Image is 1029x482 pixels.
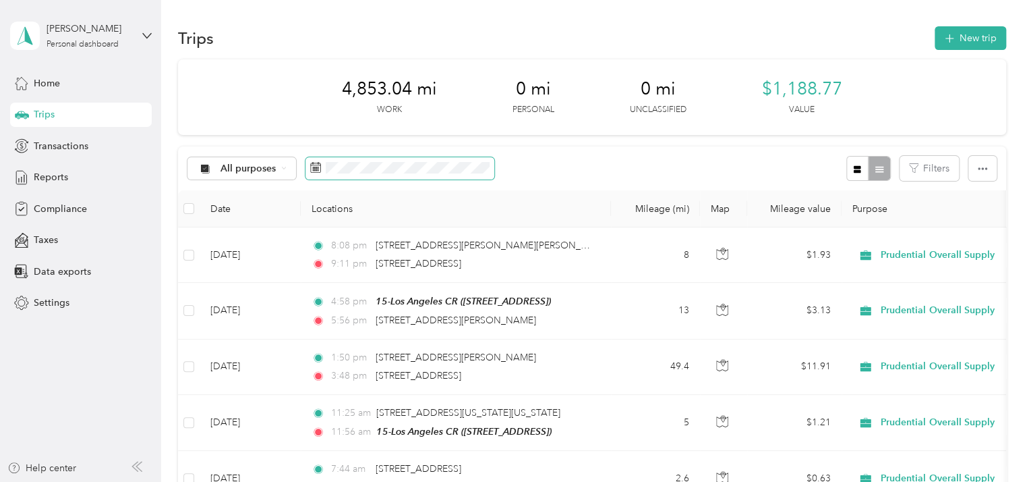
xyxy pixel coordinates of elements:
[881,248,1004,263] span: Prudential Overall Supply
[700,190,747,227] th: Map
[330,462,369,477] span: 7:44 am
[512,104,554,116] p: Personal
[376,370,461,381] span: [STREET_ADDRESS]
[611,190,700,227] th: Mileage (mi)
[330,369,369,383] span: 3:48 pm
[611,227,700,283] td: 8
[7,461,76,475] button: Help center
[762,78,842,100] span: $1,188.77
[516,78,551,100] span: 0 mi
[200,190,301,227] th: Date
[747,395,842,451] td: $1.21
[301,190,611,227] th: Locations
[747,283,842,339] td: $3.13
[200,283,301,339] td: [DATE]
[376,352,536,363] span: [STREET_ADDRESS][PERSON_NAME]
[376,426,552,437] span: 15-Los Angeles CR ([STREET_ADDRESS])
[376,240,611,251] span: [STREET_ADDRESS][PERSON_NAME][PERSON_NAME]
[47,22,131,36] div: [PERSON_NAME]
[953,406,1029,482] iframe: Everlance-gr Chat Button Frame
[330,406,370,421] span: 11:25 am
[47,41,119,49] div: Personal dashboard
[611,340,700,395] td: 49.4
[935,26,1006,50] button: New trip
[376,315,536,326] span: [STREET_ADDRESS][PERSON_NAME]
[342,78,437,100] span: 4,853.04 mi
[330,313,369,328] span: 5:56 pm
[611,283,700,339] td: 13
[881,359,1004,374] span: Prudential Overall Supply
[747,190,842,227] th: Mileage value
[630,104,686,116] p: Unclassified
[330,350,369,365] span: 1:50 pm
[881,415,1004,430] span: Prudential Overall Supply
[178,31,214,45] h1: Trips
[34,170,68,184] span: Reports
[330,294,369,309] span: 4:58 pm
[611,395,700,451] td: 5
[200,340,301,395] td: [DATE]
[34,265,91,279] span: Data exports
[330,425,370,439] span: 11:56 am
[376,463,461,475] span: [STREET_ADDRESS]
[34,233,58,247] span: Taxes
[330,238,369,253] span: 8:08 pm
[789,104,815,116] p: Value
[34,76,60,90] span: Home
[376,407,560,419] span: [STREET_ADDRESS][US_STATE][US_STATE]
[747,340,842,395] td: $11.91
[641,78,676,100] span: 0 mi
[881,303,1004,318] span: Prudential Overall Supply
[200,227,301,283] td: [DATE]
[900,156,959,181] button: Filters
[330,257,369,271] span: 9:11 pm
[377,104,402,116] p: Work
[34,107,55,122] span: Trips
[34,202,87,216] span: Compliance
[376,258,461,269] span: [STREET_ADDRESS]
[220,164,276,173] span: All purposes
[747,227,842,283] td: $1.93
[34,139,88,153] span: Transactions
[200,395,301,451] td: [DATE]
[376,296,551,306] span: 15-Los Angeles CR ([STREET_ADDRESS])
[34,296,69,310] span: Settings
